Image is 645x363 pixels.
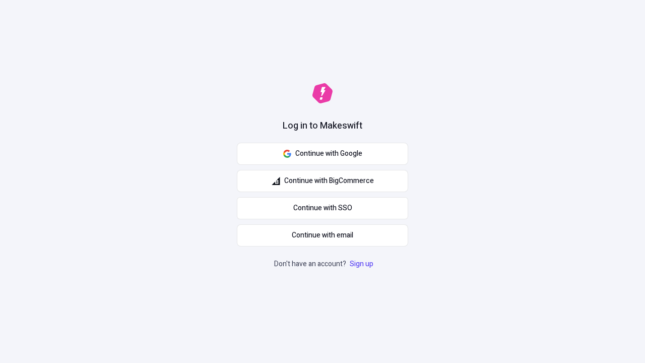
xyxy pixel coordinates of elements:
p: Don't have an account? [274,259,375,270]
span: Continue with Google [295,148,362,159]
button: Continue with Google [237,143,408,165]
span: Continue with email [292,230,353,241]
a: Sign up [348,259,375,269]
h1: Log in to Makeswift [283,119,362,133]
button: Continue with BigCommerce [237,170,408,192]
span: Continue with BigCommerce [284,175,374,187]
a: Continue with SSO [237,197,408,219]
button: Continue with email [237,224,408,247]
